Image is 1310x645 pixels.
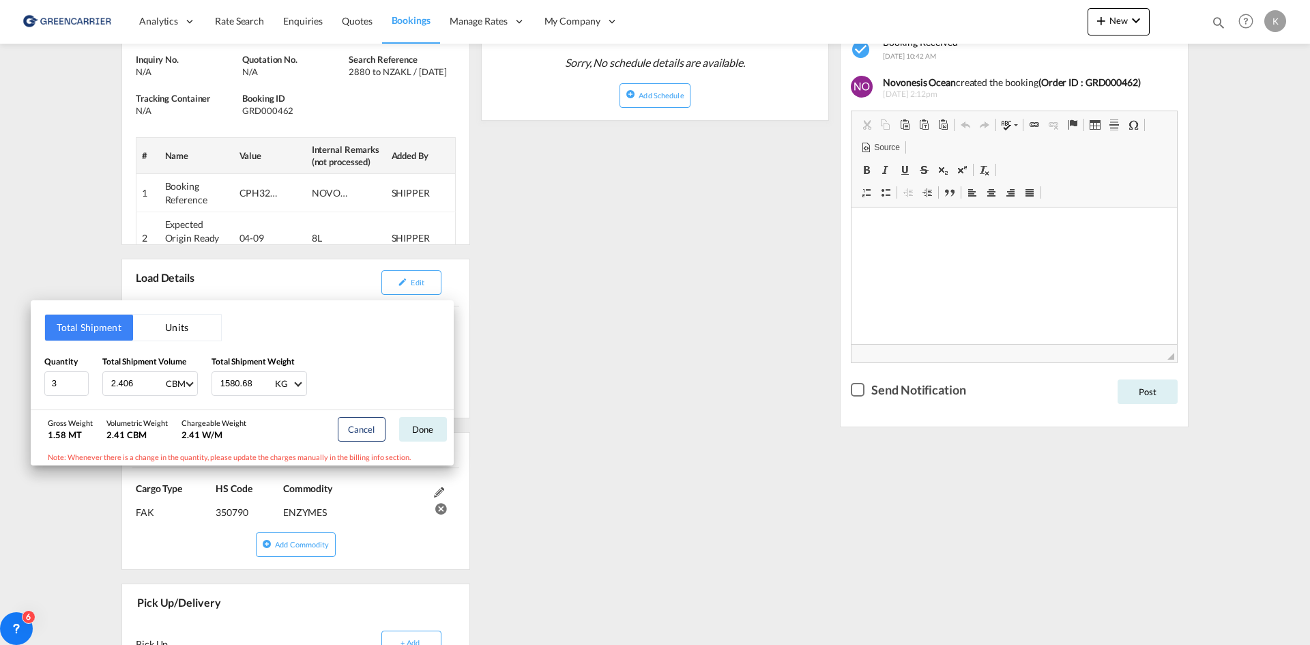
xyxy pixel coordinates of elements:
div: 1.58 MT [48,429,93,441]
div: CBM [166,378,186,389]
div: KG [275,378,288,389]
span: Quantity [44,356,78,367]
button: Units [133,315,221,341]
input: Enter weight [219,372,274,395]
div: Chargeable Weight [181,418,246,428]
button: Done [399,417,447,442]
div: 2.41 W/M [181,429,246,441]
span: Total Shipment Weight [212,356,295,367]
button: Cancel [338,417,385,442]
div: 2.41 CBM [106,429,168,441]
input: Qty [44,371,89,396]
button: Total Shipment [45,315,133,341]
div: Note: Whenever there is a change in the quantity, please update the charges manually in the billi... [31,448,454,465]
input: Enter volume [110,372,164,395]
div: Gross Weight [48,418,93,428]
div: Volumetric Weight [106,418,168,428]
span: Total Shipment Volume [102,356,186,367]
body: Editor, editor2 [14,14,312,28]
